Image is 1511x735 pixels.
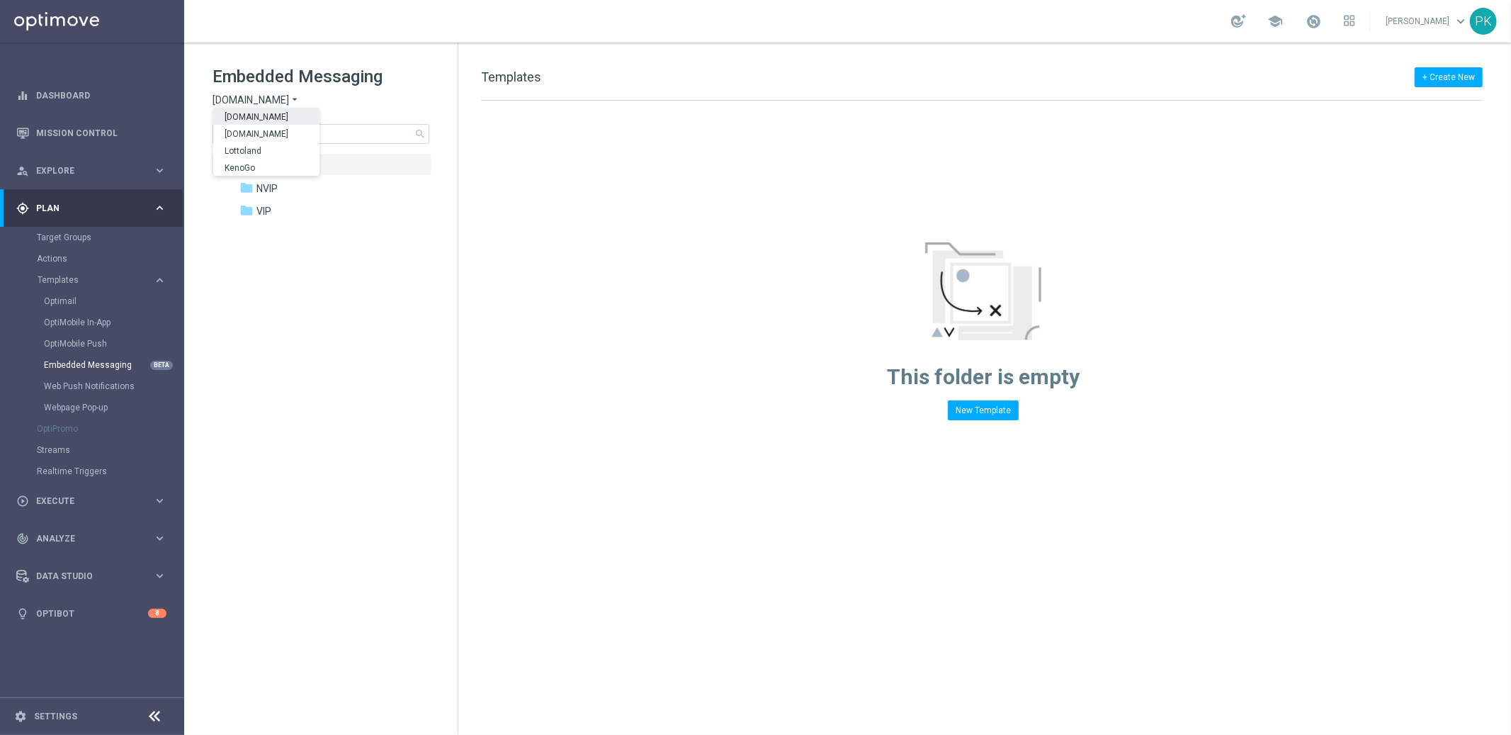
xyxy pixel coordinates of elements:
button: gps_fixed Plan keyboard_arrow_right [16,203,167,214]
button: New Template [948,400,1019,420]
i: lightbulb [16,607,29,620]
button: equalizer Dashboard [16,90,167,101]
div: Target Groups [37,227,183,248]
i: keyboard_arrow_right [153,569,166,583]
i: arrow_drop_down [289,94,300,107]
div: Embedded Messaging [44,354,183,376]
button: Mission Control [16,128,167,139]
a: Dashboard [36,77,166,114]
i: track_changes [16,532,29,545]
input: Search Template [213,124,429,144]
div: Execute [16,495,153,507]
a: Realtime Triggers [37,466,147,477]
span: Analyze [36,534,153,543]
img: emptyStateManageTemplates.jpg [925,242,1041,340]
button: person_search Explore keyboard_arrow_right [16,165,167,176]
a: Embedded Messaging [44,359,147,371]
span: Plan [36,204,153,213]
a: Settings [34,712,77,721]
i: settings [14,710,27,723]
div: Templates [37,269,183,418]
span: keyboard_arrow_down [1453,13,1468,29]
button: lightbulb Optibot 8 [16,608,167,619]
div: Explore [16,164,153,177]
span: NVIP [256,182,278,195]
i: person_search [16,164,29,177]
a: Target Groups [37,232,147,243]
i: keyboard_arrow_right [153,201,166,215]
a: Optimail [44,296,147,307]
button: play_circle_outline Execute keyboard_arrow_right [16,495,167,507]
span: This folder is empty [887,364,1080,389]
a: Optibot [36,595,148,632]
a: OptiMobile In-App [44,317,147,328]
button: Data Studio keyboard_arrow_right [16,571,167,582]
span: Data Studio [36,572,153,580]
button: track_changes Analyze keyboard_arrow_right [16,533,167,544]
span: school [1267,13,1283,29]
button: [DOMAIN_NAME] arrow_drop_down [213,94,300,107]
div: Dashboard [16,77,166,114]
div: OptiPromo [37,418,183,439]
i: keyboard_arrow_right [153,164,166,177]
div: Data Studio [16,570,153,583]
ng-dropdown-panel: Options list [213,108,319,176]
div: Plan [16,202,153,215]
h1: Embedded Messaging [213,65,429,88]
i: keyboard_arrow_right [153,532,166,545]
span: Execute [36,497,153,505]
i: folder [239,181,254,195]
a: Webpage Pop-up [44,402,147,413]
span: VIP [256,205,271,218]
div: Realtime Triggers [37,461,183,482]
div: Optimail [44,291,183,312]
button: Templates keyboard_arrow_right [37,274,167,286]
div: OptiMobile In-App [44,312,183,333]
span: [DOMAIN_NAME] [213,94,289,107]
div: PK [1470,8,1497,35]
div: Templates [38,276,153,284]
div: Actions [37,248,183,269]
div: OptiMobile Push [44,333,183,354]
div: Optibot [16,595,166,632]
i: gps_fixed [16,202,29,215]
div: Webpage Pop-up [44,397,183,418]
i: equalizer [16,89,29,102]
a: Mission Control [36,114,166,152]
a: OptiMobile Push [44,338,147,349]
div: 8 [148,609,166,618]
a: Streams [37,444,147,456]
a: Web Push Notifications [44,381,147,392]
div: Streams [37,439,183,461]
span: Templates [38,276,139,284]
div: Mission Control [16,114,166,152]
div: BETA [150,361,173,370]
div: Analyze [16,532,153,545]
i: keyboard_arrow_right [153,274,166,287]
span: search [414,128,426,140]
i: folder [239,203,254,218]
button: + Create New [1415,67,1483,87]
span: Templates [481,69,541,84]
div: Web Push Notifications [44,376,183,397]
i: keyboard_arrow_right [153,494,166,507]
span: Explore [36,167,153,175]
a: [PERSON_NAME]keyboard_arrow_down [1384,11,1470,32]
a: Actions [37,253,147,264]
i: play_circle_outline [16,495,29,507]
